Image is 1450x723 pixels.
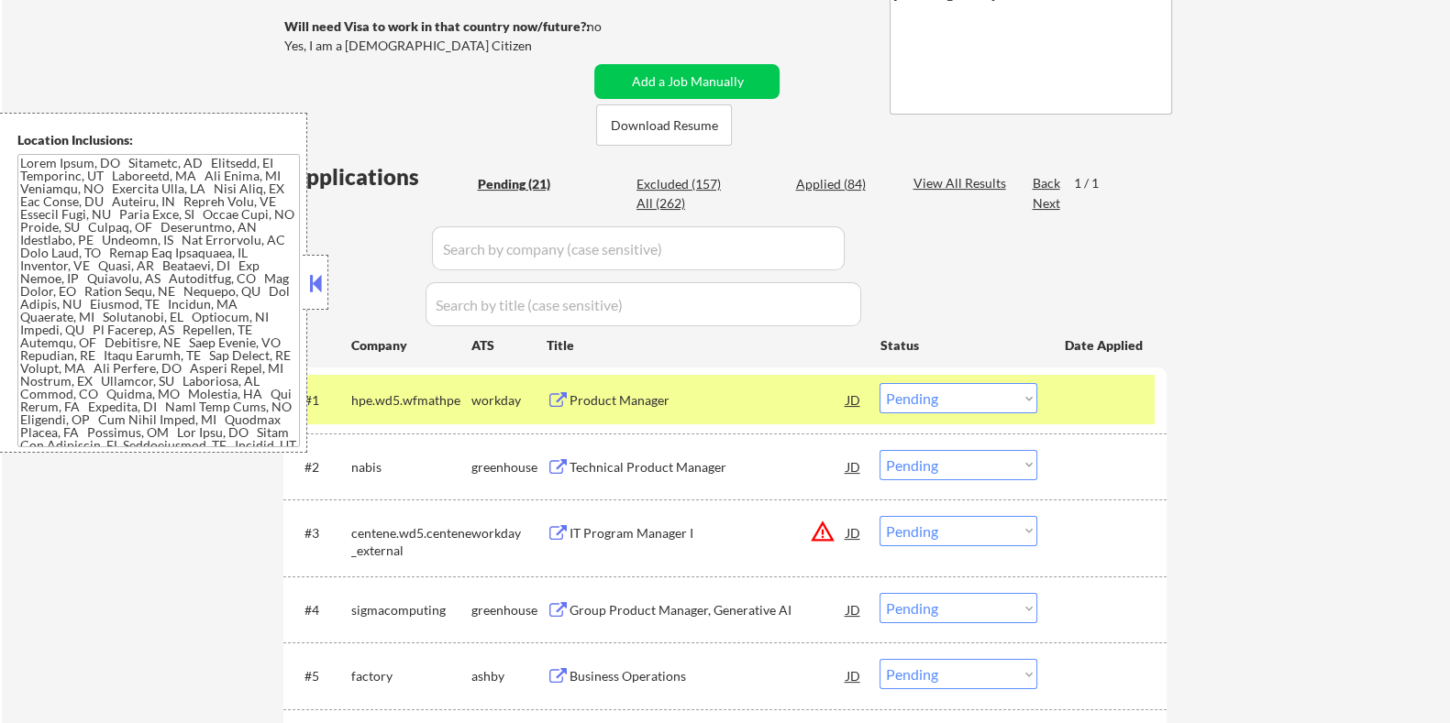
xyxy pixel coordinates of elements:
div: JD [844,659,862,692]
div: ATS [470,336,546,355]
div: View All Results [913,174,1011,192]
div: JD [844,516,862,549]
div: greenhouse [470,601,546,619]
div: Company [350,336,470,355]
div: All (262) [636,194,728,213]
div: Pending (21) [477,175,569,193]
div: factory [350,667,470,685]
div: Business Operations [569,667,846,685]
button: warning_amber [809,519,835,544]
div: IT Program Manager I [569,524,846,542]
div: JD [844,383,862,416]
div: no [586,17,638,36]
div: greenhouse [470,458,546,477]
div: 1 / 1 [1073,174,1115,192]
div: #4 [304,601,336,619]
div: Next [1032,194,1061,213]
div: #3 [304,524,336,542]
button: Add a Job Manually [594,64,780,99]
input: Search by title (case sensitive) [426,282,861,326]
div: Date Applied [1064,336,1145,355]
div: Applied (84) [795,175,887,193]
div: sigmacomputing [350,601,470,619]
div: workday [470,524,546,542]
div: Title [546,336,862,355]
div: nabis [350,458,470,477]
div: Status [880,328,1037,361]
div: #5 [304,667,336,685]
div: Back [1032,174,1061,192]
div: ashby [470,667,546,685]
div: centene.wd5.centene_external [350,524,470,560]
div: Excluded (157) [636,175,728,193]
div: hpe.wd5.wfmathpe [350,391,470,410]
button: Download Resume [596,104,732,146]
div: Group Product Manager, Generative AI [569,601,846,619]
div: Product Manager [569,391,846,410]
strong: Will need Visa to work in that country now/future?: [283,18,589,34]
div: Yes, I am a [DEMOGRAPHIC_DATA] Citizen [283,37,593,55]
div: JD [844,450,862,483]
div: Technical Product Manager [569,458,846,477]
div: #2 [304,458,336,477]
input: Search by company (case sensitive) [432,226,845,270]
div: Applications [289,166,470,188]
div: JD [844,593,862,626]
div: Location Inclusions: [17,131,300,149]
div: workday [470,391,546,410]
